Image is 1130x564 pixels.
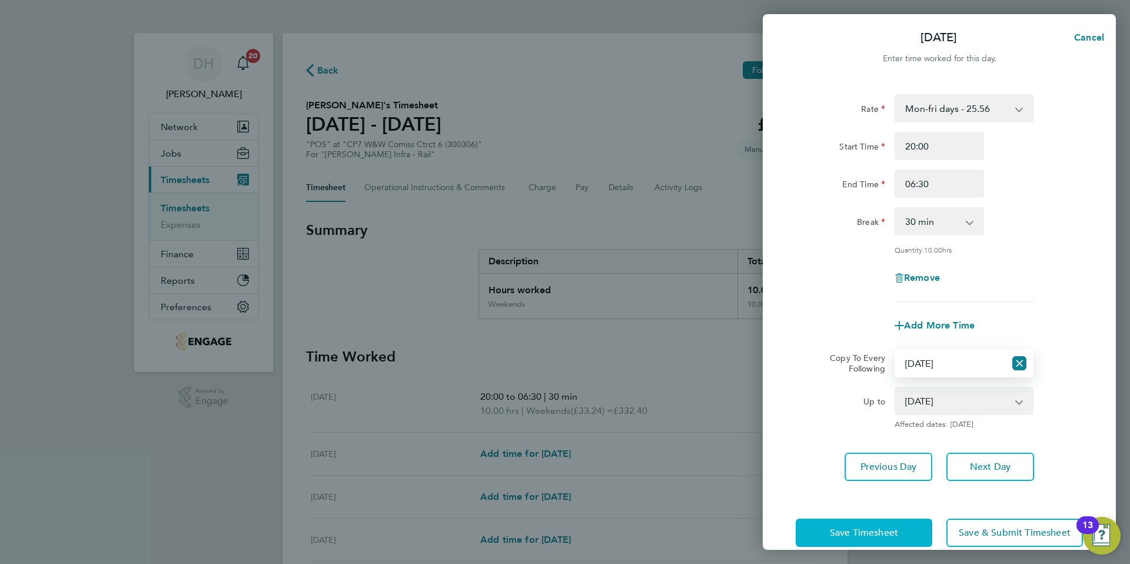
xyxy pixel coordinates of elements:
[830,527,898,539] span: Save Timesheet
[842,179,885,193] label: End Time
[895,321,975,330] button: Add More Time
[845,453,932,481] button: Previous Day
[895,420,1033,429] span: Affected dates: [DATE]
[857,217,885,231] label: Break
[796,519,932,547] button: Save Timesheet
[904,272,940,283] span: Remove
[946,519,1083,547] button: Save & Submit Timesheet
[904,320,975,331] span: Add More Time
[895,273,940,283] button: Remove
[895,170,984,198] input: E.g. 18:00
[861,104,885,118] label: Rate
[1055,26,1116,49] button: Cancel
[946,453,1034,481] button: Next Day
[863,396,885,410] label: Up to
[959,527,1071,539] span: Save & Submit Timesheet
[1071,32,1104,43] span: Cancel
[895,132,984,160] input: E.g. 08:00
[924,245,942,254] span: 10.00
[839,141,885,155] label: Start Time
[1012,350,1026,376] button: Reset selection
[1083,517,1121,555] button: Open Resource Center, 13 new notifications
[895,245,1033,254] div: Quantity: hrs
[860,461,917,473] span: Previous Day
[1082,525,1093,540] div: 13
[920,29,957,46] p: [DATE]
[820,353,885,374] label: Copy To Every Following
[763,52,1116,66] div: Enter time worked for this day.
[970,461,1011,473] span: Next Day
